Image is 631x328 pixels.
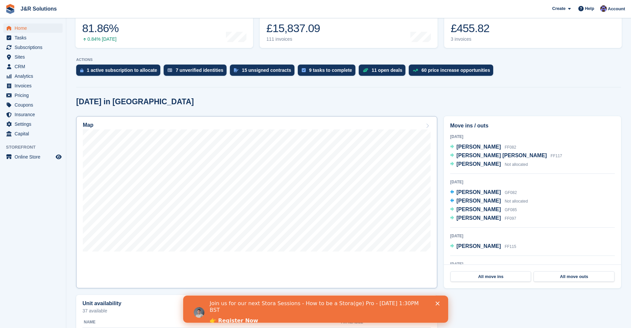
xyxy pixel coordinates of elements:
[183,296,448,323] iframe: Intercom live chat banner
[82,22,119,35] div: 81.86%
[456,161,501,167] span: [PERSON_NAME]
[359,65,409,79] a: 11 open deals
[55,153,63,161] a: Preview store
[456,153,547,158] span: [PERSON_NAME] [PERSON_NAME]
[600,5,607,12] img: Morgan Brown
[3,119,63,129] a: menu
[450,143,516,152] a: [PERSON_NAME] FF082
[450,214,516,223] a: [PERSON_NAME] FF097
[372,68,402,73] div: 11 open deals
[18,3,59,14] a: J&R Solutions
[451,22,496,35] div: £455.82
[450,242,516,251] a: [PERSON_NAME] FF115
[450,206,517,214] a: [PERSON_NAME] GF085
[176,68,223,73] div: 7 unverified identities
[5,4,15,14] img: stora-icon-8386f47178a22dfd0bd8f6a31ec36ba5ce8667c1dd55bd0f319d3a0aa187defe.svg
[456,243,501,249] span: [PERSON_NAME]
[505,244,516,249] span: FF115
[234,68,238,72] img: contract_signature_icon-13c848040528278c33f63329250d36e43548de30e8caae1d1a13099fd9432cc5.svg
[450,261,615,267] div: [DATE]
[83,122,93,128] h2: Map
[252,6,259,10] div: Close
[82,36,119,42] div: 0.84% [DATE]
[15,33,54,42] span: Tasks
[230,65,298,79] a: 15 unsigned contracts
[82,308,431,313] p: 37 available
[608,6,625,12] span: Account
[76,116,437,288] a: Map
[456,144,501,150] span: [PERSON_NAME]
[302,68,306,72] img: task-75834270c22a3079a89374b754ae025e5fb1db73e45f91037f5363f120a921f8.svg
[450,197,528,206] a: [PERSON_NAME] Not allocated
[450,152,562,160] a: [PERSON_NAME] [PERSON_NAME] FF117
[456,207,501,212] span: [PERSON_NAME]
[456,198,501,204] span: [PERSON_NAME]
[456,189,501,195] span: [PERSON_NAME]
[87,68,157,73] div: 1 active subscription to allocate
[15,91,54,100] span: Pricing
[15,71,54,81] span: Analytics
[168,68,172,72] img: verify_identity-adf6edd0f0f0b5bbfe63781bf79b02c33cf7c696d77639b501bdc392416b5a36.svg
[505,208,517,212] span: GF085
[505,199,528,204] span: Not allocated
[76,97,194,106] h2: [DATE] in [GEOGRAPHIC_DATA]
[15,129,54,138] span: Capital
[450,122,615,130] h2: Move ins / outs
[3,152,63,162] a: menu
[298,65,359,79] a: 9 tasks to complete
[76,6,253,48] a: Occupancy 81.86% 0.84% [DATE]
[76,65,164,79] a: 1 active subscription to allocate
[3,23,63,33] a: menu
[421,68,490,73] div: 60 price increase opportunities
[409,65,497,79] a: 60 price increase opportunities
[3,52,63,62] a: menu
[3,91,63,100] a: menu
[451,36,496,42] div: 3 invoices
[552,5,565,12] span: Create
[266,22,320,35] div: £15,837.09
[6,144,66,151] span: Storefront
[3,129,63,138] a: menu
[26,22,75,29] a: 👉 Register Now
[15,152,54,162] span: Online Store
[3,100,63,110] a: menu
[3,110,63,119] a: menu
[266,36,320,42] div: 111 invoices
[450,233,615,239] div: [DATE]
[15,81,54,90] span: Invoices
[82,301,121,306] h2: Unit availability
[450,160,528,169] a: [PERSON_NAME] Not allocated
[3,33,63,42] a: menu
[260,6,437,48] a: Month-to-date sales £15,837.09 111 invoices
[164,65,230,79] a: 7 unverified identities
[551,154,562,158] span: FF117
[3,71,63,81] a: menu
[15,100,54,110] span: Coupons
[505,145,516,150] span: FF082
[534,271,614,282] a: All move outs
[505,216,516,221] span: FF097
[444,6,622,48] a: Awaiting payment £455.82 3 invoices
[450,271,531,282] a: All move ins
[450,134,615,140] div: [DATE]
[456,215,501,221] span: [PERSON_NAME]
[15,52,54,62] span: Sites
[15,62,54,71] span: CRM
[505,162,528,167] span: Not allocated
[80,68,83,72] img: active_subscription_to_allocate_icon-d502201f5373d7db506a760aba3b589e785aa758c864c3986d89f69b8ff3...
[15,119,54,129] span: Settings
[3,62,63,71] a: menu
[15,43,54,52] span: Subscriptions
[15,110,54,119] span: Insurance
[3,43,63,52] a: menu
[309,68,352,73] div: 9 tasks to complete
[82,317,341,328] th: Name
[505,190,517,195] span: GF082
[76,58,621,62] p: ACTIONS
[363,68,368,72] img: deal-1b604bf984904fb50ccaf53a9ad4b4a5d6e5aea283cecdc64d6e3604feb123c2.svg
[15,23,54,33] span: Home
[413,69,418,72] img: price_increase_opportunities-93ffe204e8149a01c8c9dc8f82e8f89637d9d84a8eef4429ea346261dce0b2c0.svg
[242,68,291,73] div: 15 unsigned contracts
